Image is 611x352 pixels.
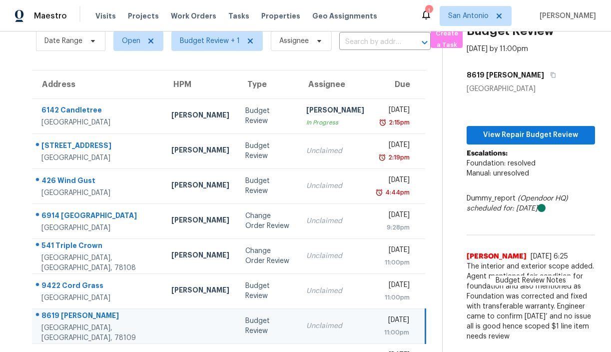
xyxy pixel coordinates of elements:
[306,117,364,127] div: In Progress
[228,12,249,19] span: Tasks
[298,70,372,98] th: Assignee
[378,152,386,162] img: Overdue Alarm Icon
[467,170,529,177] span: Manual: unresolved
[448,11,489,21] span: San Antonio
[245,106,290,126] div: Budget Review
[171,145,229,157] div: [PERSON_NAME]
[41,117,155,127] div: [GEOGRAPHIC_DATA]
[383,187,410,197] div: 4:44pm
[386,152,410,162] div: 2:19pm
[467,44,528,54] div: [DATE] by 11:00pm
[95,11,116,21] span: Visits
[41,223,155,233] div: [GEOGRAPHIC_DATA]
[245,176,290,196] div: Budget Review
[41,293,155,303] div: [GEOGRAPHIC_DATA]
[171,180,229,192] div: [PERSON_NAME]
[467,205,538,212] i: scheduled for: [DATE]
[418,35,432,49] button: Open
[380,327,409,337] div: 11:00pm
[180,36,240,46] span: Budget Review + 1
[467,160,536,167] span: Foundation: resolved
[245,246,290,266] div: Change Order Review
[279,36,309,46] span: Assignee
[431,30,463,48] button: Create a Task
[372,70,426,98] th: Due
[380,105,410,117] div: [DATE]
[467,251,527,261] span: [PERSON_NAME]
[306,105,364,117] div: [PERSON_NAME]
[375,187,383,197] img: Overdue Alarm Icon
[306,286,364,296] div: Unclaimed
[171,250,229,262] div: [PERSON_NAME]
[41,153,155,163] div: [GEOGRAPHIC_DATA]
[380,222,410,232] div: 9:28pm
[171,110,229,122] div: [PERSON_NAME]
[467,261,595,341] span: The interior and exterior scope added. Agent mentioned fair condition for foundation and also men...
[41,105,155,117] div: 6142 Candletree
[306,321,364,331] div: Unclaimed
[380,175,410,187] div: [DATE]
[380,315,409,327] div: [DATE]
[475,129,587,141] span: View Repair Budget Review
[122,36,140,46] span: Open
[312,11,377,21] span: Geo Assignments
[467,84,595,94] div: [GEOGRAPHIC_DATA]
[380,210,410,222] div: [DATE]
[306,216,364,226] div: Unclaimed
[245,211,290,231] div: Change Order Review
[163,70,237,98] th: HPM
[306,181,364,191] div: Unclaimed
[380,140,410,152] div: [DATE]
[467,26,554,36] h2: Budget Review
[41,140,155,153] div: [STREET_ADDRESS]
[41,188,155,198] div: [GEOGRAPHIC_DATA]
[380,280,410,292] div: [DATE]
[467,70,544,80] h5: 8619 [PERSON_NAME]
[531,253,568,260] span: [DATE] 6:25
[128,11,159,21] span: Projects
[490,275,572,285] span: Budget Review Notes
[245,281,290,301] div: Budget Review
[41,323,155,343] div: [GEOGRAPHIC_DATA], [GEOGRAPHIC_DATA], 78109
[380,257,410,267] div: 11:00pm
[34,11,67,21] span: Maestro
[32,70,163,98] th: Address
[380,292,410,302] div: 11:00pm
[44,36,82,46] span: Date Range
[536,11,596,21] span: [PERSON_NAME]
[467,193,595,213] div: Dummy_report
[518,195,568,202] i: (Opendoor HQ)
[544,66,558,84] button: Copy Address
[245,316,290,336] div: Budget Review
[436,28,458,51] span: Create a Task
[261,11,300,21] span: Properties
[425,6,432,16] div: 1
[41,280,155,293] div: 9422 Cord Grass
[339,34,403,50] input: Search by address
[245,141,290,161] div: Budget Review
[306,251,364,261] div: Unclaimed
[467,150,508,157] b: Escalations:
[41,210,155,223] div: 6914 [GEOGRAPHIC_DATA]
[237,70,298,98] th: Type
[380,245,410,257] div: [DATE]
[41,240,155,253] div: 541 Triple Crown
[306,146,364,156] div: Unclaimed
[387,117,410,127] div: 2:15pm
[41,175,155,188] div: 426 Wind Gust
[467,126,595,144] button: View Repair Budget Review
[41,310,155,323] div: 8619 [PERSON_NAME]
[171,285,229,297] div: [PERSON_NAME]
[171,11,216,21] span: Work Orders
[171,215,229,227] div: [PERSON_NAME]
[41,253,155,273] div: [GEOGRAPHIC_DATA], [GEOGRAPHIC_DATA], 78108
[379,117,387,127] img: Overdue Alarm Icon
